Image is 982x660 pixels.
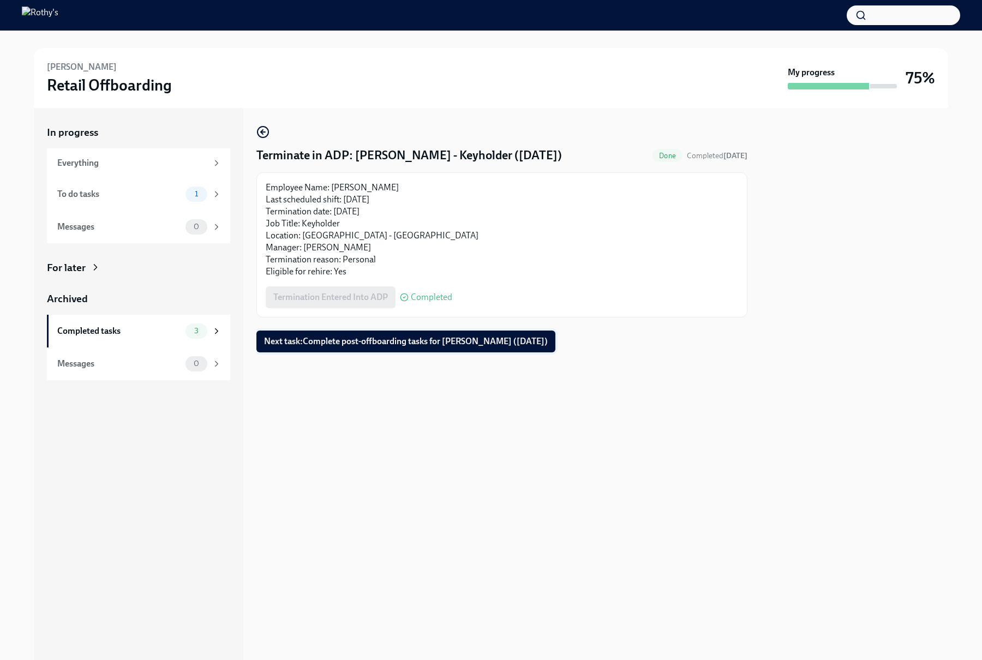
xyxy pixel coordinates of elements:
[187,359,206,368] span: 0
[723,151,747,160] strong: [DATE]
[47,211,230,243] a: Messages0
[906,68,935,88] h3: 75%
[256,331,555,352] button: Next task:Complete post-offboarding tasks for [PERSON_NAME] ([DATE])
[47,61,117,73] h6: [PERSON_NAME]
[47,178,230,211] a: To do tasks1
[57,325,181,337] div: Completed tasks
[47,125,230,140] a: In progress
[687,151,747,160] span: Completed
[411,293,452,302] span: Completed
[47,75,172,95] h3: Retail Offboarding
[687,151,747,161] span: October 2nd, 2025 10:48
[57,157,207,169] div: Everything
[256,147,562,164] h4: Terminate in ADP: [PERSON_NAME] - Keyholder ([DATE])
[788,67,835,79] strong: My progress
[188,190,205,198] span: 1
[652,152,682,160] span: Done
[188,327,205,335] span: 3
[264,336,548,347] span: Next task : Complete post-offboarding tasks for [PERSON_NAME] ([DATE])
[47,347,230,380] a: Messages0
[57,221,181,233] div: Messages
[57,358,181,370] div: Messages
[57,188,181,200] div: To do tasks
[47,261,86,275] div: For later
[22,7,58,24] img: Rothy's
[187,223,206,231] span: 0
[47,261,230,275] a: For later
[47,315,230,347] a: Completed tasks3
[266,182,738,278] p: Employee Name: [PERSON_NAME] Last scheduled shift: [DATE] Termination date: [DATE] Job Title: Key...
[47,148,230,178] a: Everything
[47,292,230,306] a: Archived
